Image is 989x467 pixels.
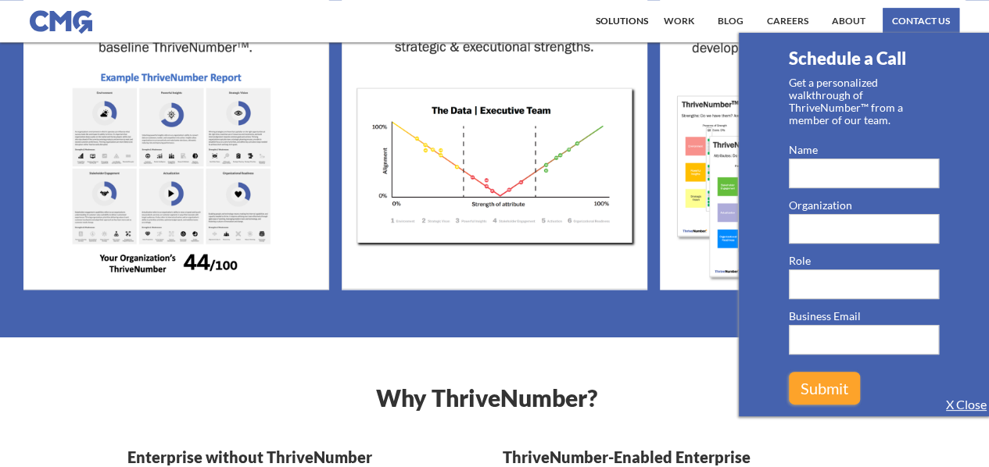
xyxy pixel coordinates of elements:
[946,397,987,412] a: X Close
[789,142,939,158] label: Name
[763,8,812,34] a: Careers
[789,253,939,269] label: Role
[660,8,698,34] a: work
[714,8,747,34] a: BLOG
[596,16,648,26] div: Solutions
[892,16,950,26] div: Contact us
[789,142,939,405] form: Email Form
[127,383,862,412] h1: Why ThriveNumber?
[789,198,939,213] label: Organization
[789,372,860,405] input: Submit
[789,77,939,127] strong: Get a personalized walkthrough of ThriveNumber™ from a member of our team.
[789,48,939,69] h2: Schedule a Call
[828,8,869,34] a: About
[789,308,939,324] label: Business Email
